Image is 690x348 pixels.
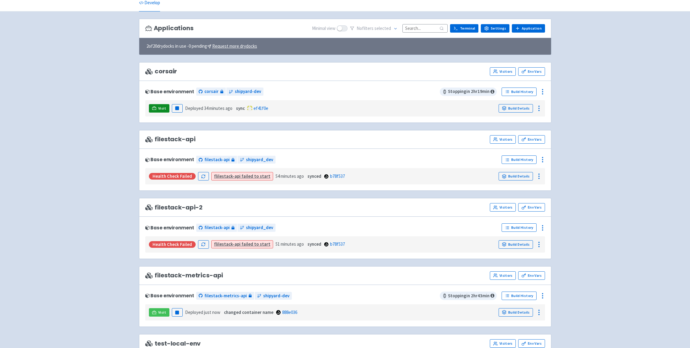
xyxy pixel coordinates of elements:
[158,310,166,315] span: Visit
[145,136,196,143] span: filestack-api
[149,173,196,180] div: Health check failed
[145,89,194,94] div: Base environment
[149,241,196,248] div: Health check failed
[276,241,304,247] time: 51 minutes ago
[440,88,497,96] span: Stopping in 2 hr 19 min
[204,224,230,231] span: filestack-api
[499,172,533,180] a: Build Details
[145,272,223,279] span: filestack-metrics-api
[481,24,509,33] a: Settings
[307,241,321,247] strong: synced
[235,88,261,95] span: shipyard-dev
[440,292,497,300] span: Stopping in 2 hr 43 min
[185,105,232,111] span: Deployed
[158,106,166,111] span: Visit
[499,308,533,317] a: Build Details
[204,105,232,111] time: 34 minutes ago
[226,88,263,96] a: shipyard-dev
[282,309,297,315] a: 888e036
[204,309,220,315] time: just now
[196,292,254,300] a: filestack-metrics-api
[172,308,183,317] button: Pause
[214,173,270,179] a: flilestack-api failed to start
[490,339,516,348] a: Visitors
[512,24,545,33] a: Application
[246,224,273,231] span: shipyard_dev
[149,104,169,113] a: Visit
[518,339,545,348] a: Env Vars
[145,340,201,347] span: test-local-env
[357,25,391,32] span: No filter s
[145,204,203,211] span: filestack-api-2
[185,309,220,315] span: Deployed
[330,241,345,247] a: b78f537
[196,224,237,232] a: filestack-api
[196,156,237,164] a: filestack-api
[214,241,241,247] strong: flilestack-api
[450,24,478,33] a: Terminal
[172,104,183,113] button: Pause
[502,88,537,96] a: Build History
[502,292,537,300] a: Build History
[149,308,169,317] a: Visit
[518,271,545,280] a: Env Vars
[246,156,273,163] span: shipyard_dev
[204,156,230,163] span: filestack-api
[145,157,194,162] div: Base environment
[490,271,516,280] a: Visitors
[212,43,257,49] u: Request more drydocks
[490,135,516,144] a: Visitors
[518,135,545,144] a: Env Vars
[224,309,273,315] strong: changed container name
[490,67,516,76] a: Visitors
[238,224,276,232] a: shipyard_dev
[204,88,219,95] span: corsair
[330,173,345,179] a: b78f537
[255,292,292,300] a: shipyard-dev
[307,173,321,179] strong: synced
[518,203,545,212] a: Env Vars
[254,105,268,111] a: ef41f0e
[147,43,257,50] span: 2 of 20 drydocks in use - 0 pending
[214,241,270,247] a: flilestack-api failed to start
[145,68,177,75] span: corsair
[145,225,194,230] div: Base environment
[238,156,276,164] a: shipyard_dev
[214,173,241,179] strong: flilestack-api
[145,25,194,32] h3: Applications
[499,104,533,113] a: Build Details
[263,292,289,299] span: shipyard-dev
[490,203,516,212] a: Visitors
[502,223,537,232] a: Build History
[236,105,245,111] strong: sync
[518,67,545,76] a: Env Vars
[276,173,304,179] time: 54 minutes ago
[196,88,226,96] a: corsair
[374,25,391,31] span: selected
[402,24,448,32] input: Search...
[502,155,537,164] a: Build History
[145,293,194,298] div: Base environment
[499,240,533,249] a: Build Details
[204,292,247,299] span: filestack-metrics-api
[312,25,336,32] span: Minimal view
